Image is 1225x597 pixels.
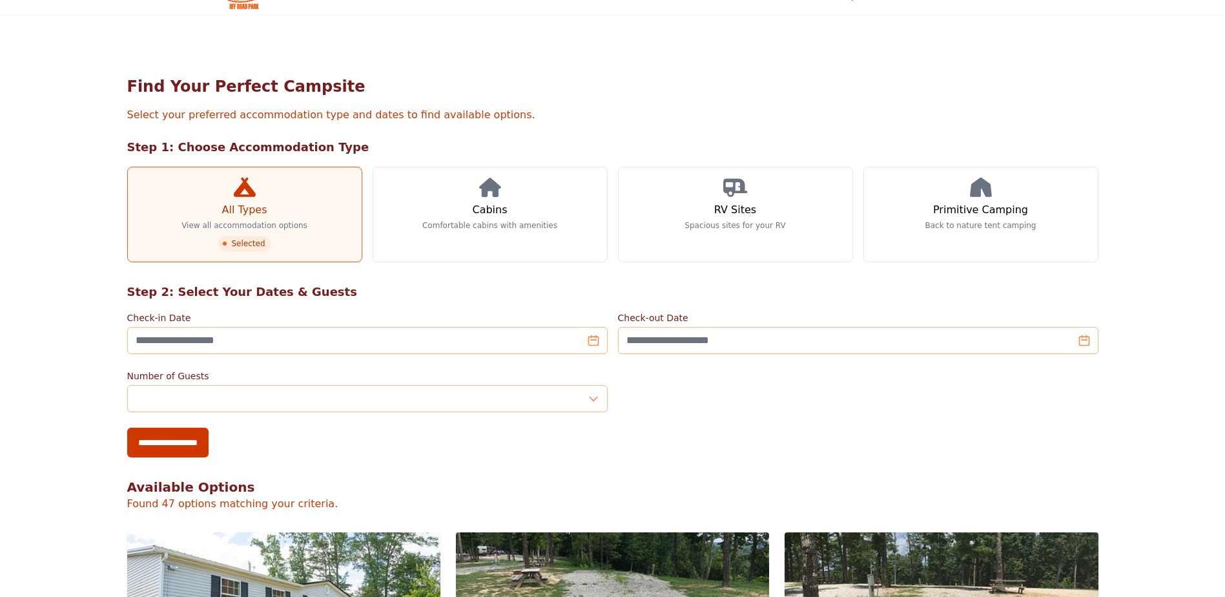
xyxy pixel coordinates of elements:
[863,167,1098,262] a: Primitive Camping Back to nature tent camping
[127,138,1098,156] h2: Step 1: Choose Accommodation Type
[127,478,1098,496] h2: Available Options
[127,167,362,262] a: All Types View all accommodation options Selected
[181,220,307,231] p: View all accommodation options
[933,202,1028,218] h3: Primitive Camping
[221,202,267,218] h3: All Types
[127,283,1098,301] h2: Step 2: Select Your Dates & Guests
[618,311,1098,324] label: Check-out Date
[127,370,608,382] label: Number of Guests
[373,167,608,262] a: Cabins Comfortable cabins with amenities
[218,236,270,251] span: Selected
[618,167,853,262] a: RV Sites Spacious sites for your RV
[685,220,785,231] p: Spacious sites for your RV
[127,107,1098,123] p: Select your preferred accommodation type and dates to find available options.
[422,220,557,231] p: Comfortable cabins with amenities
[472,202,507,218] h3: Cabins
[127,496,1098,512] p: Found 47 options matching your criteria.
[127,76,1098,97] h1: Find Your Perfect Campsite
[127,311,608,324] label: Check-in Date
[714,202,756,218] h3: RV Sites
[925,220,1036,231] p: Back to nature tent camping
